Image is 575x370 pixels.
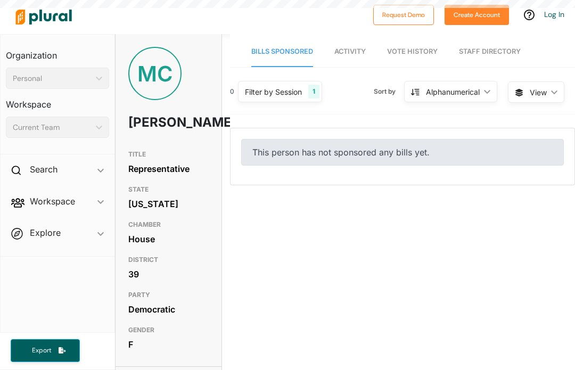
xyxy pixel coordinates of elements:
div: 39 [128,266,209,282]
h3: CHAMBER [128,218,209,231]
h3: Organization [6,40,109,63]
div: Alphanumerical [426,86,480,97]
h3: STATE [128,183,209,196]
div: 0 [230,87,234,96]
a: Activity [334,37,366,67]
a: Bills Sponsored [251,37,313,67]
div: 1 [308,85,319,98]
a: Staff Directory [459,37,521,67]
div: [US_STATE] [128,196,209,212]
h3: DISTRICT [128,253,209,266]
span: Bills Sponsored [251,47,313,55]
div: MC [128,47,182,100]
button: Request Demo [373,5,434,25]
span: Sort by [374,87,404,96]
span: Vote History [387,47,438,55]
span: View [530,87,547,98]
a: Log In [544,10,564,19]
span: Activity [334,47,366,55]
a: Vote History [387,37,438,67]
div: F [128,336,209,352]
h3: PARTY [128,289,209,301]
h3: Workspace [6,89,109,112]
div: This person has not sponsored any bills yet. [241,139,564,166]
div: Representative [128,161,209,177]
span: Export [24,346,59,355]
a: Create Account [445,9,509,20]
button: Create Account [445,5,509,25]
h3: GENDER [128,324,209,336]
a: Request Demo [373,9,434,20]
button: Export [11,339,80,362]
h1: [PERSON_NAME] [128,106,177,138]
h3: TITLE [128,148,209,161]
h2: Search [30,163,57,175]
div: Filter by Session [245,86,302,97]
div: Personal [13,73,92,84]
div: Current Team [13,122,92,133]
div: Democratic [128,301,209,317]
div: House [128,231,209,247]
